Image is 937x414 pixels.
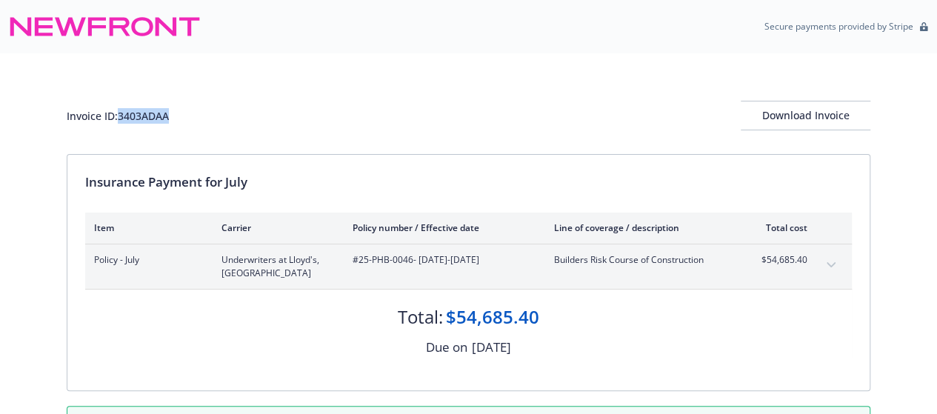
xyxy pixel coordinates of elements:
[764,20,913,33] p: Secure payments provided by Stripe
[221,253,329,280] span: Underwriters at Lloyd's, [GEOGRAPHIC_DATA]
[554,221,728,234] div: Line of coverage / description
[353,253,530,267] span: #25-PHB-0046 - [DATE]-[DATE]
[94,221,198,234] div: Item
[398,304,443,330] div: Total:
[741,101,870,130] div: Download Invoice
[819,253,843,277] button: expand content
[221,221,329,234] div: Carrier
[446,304,539,330] div: $54,685.40
[85,244,852,289] div: Policy - JulyUnderwriters at Lloyd's, [GEOGRAPHIC_DATA]#25-PHB-0046- [DATE]-[DATE]Builders Risk C...
[85,173,852,192] div: Insurance Payment for July
[94,253,198,267] span: Policy - July
[554,253,728,267] span: Builders Risk Course of Construction
[741,101,870,130] button: Download Invoice
[426,338,467,357] div: Due on
[353,221,530,234] div: Policy number / Effective date
[67,108,169,124] div: Invoice ID: 3403ADAA
[752,253,807,267] span: $54,685.40
[752,221,807,234] div: Total cost
[472,338,511,357] div: [DATE]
